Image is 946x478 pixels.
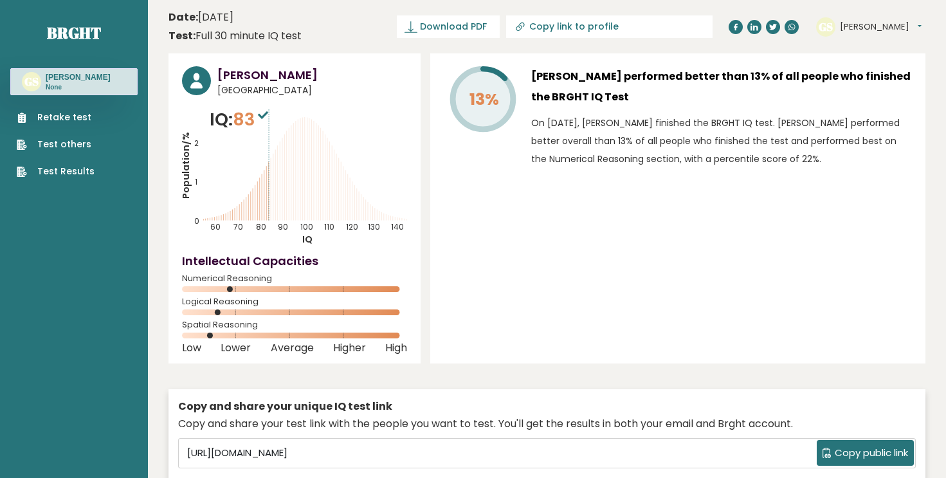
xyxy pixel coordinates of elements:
tspan: 90 [278,221,288,232]
button: Copy public link [817,440,914,466]
tspan: 70 [233,221,243,232]
b: Date: [168,10,198,24]
b: Test: [168,28,196,43]
tspan: 2 [194,138,199,149]
a: Test Results [17,165,95,178]
time: [DATE] [168,10,233,25]
span: High [385,345,407,351]
span: Logical Reasoning [182,299,407,304]
span: Spatial Reasoning [182,322,407,327]
span: Copy public link [835,446,908,461]
a: Brght [47,23,101,43]
tspan: 60 [210,221,221,232]
tspan: 13% [469,88,499,111]
tspan: 100 [301,221,314,232]
a: Download PDF [397,15,500,38]
tspan: 0 [194,216,199,227]
h3: [PERSON_NAME] [217,66,407,84]
p: On [DATE], [PERSON_NAME] finished the BRGHT IQ test. [PERSON_NAME] performed better overall than ... [531,114,912,168]
div: Full 30 minute IQ test [168,28,302,44]
h3: [PERSON_NAME] [46,72,111,82]
tspan: IQ [302,233,313,246]
tspan: 1 [195,176,197,187]
span: Low [182,345,201,351]
div: Copy and share your unique IQ test link [178,399,916,414]
p: None [46,83,111,92]
span: Numerical Reasoning [182,276,407,281]
tspan: 110 [324,221,334,232]
h4: Intellectual Capacities [182,252,407,270]
tspan: 130 [368,221,380,232]
span: Download PDF [420,20,487,33]
div: Copy and share your test link with the people you want to test. You'll get the results in both yo... [178,416,916,432]
a: Retake test [17,111,95,124]
tspan: 140 [391,221,404,232]
button: [PERSON_NAME] [840,21,922,33]
p: IQ: [210,107,271,133]
h3: [PERSON_NAME] performed better than 13% of all people who finished the BRGHT IQ Test [531,66,912,107]
tspan: Population/% [179,132,192,199]
tspan: 80 [256,221,266,232]
span: Higher [333,345,366,351]
span: 83 [233,107,271,131]
span: Lower [221,345,251,351]
text: GS [819,19,833,33]
span: Average [271,345,314,351]
tspan: 120 [346,221,358,232]
span: [GEOGRAPHIC_DATA] [217,84,407,97]
a: Test others [17,138,95,151]
text: GS [24,74,39,89]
